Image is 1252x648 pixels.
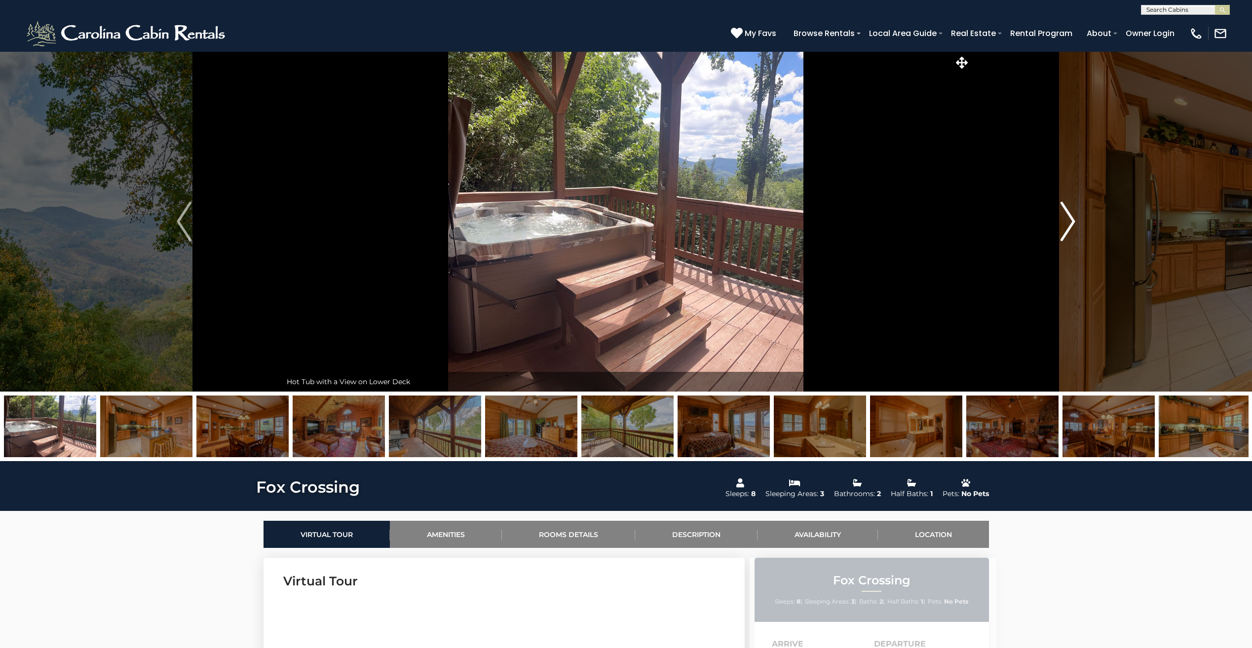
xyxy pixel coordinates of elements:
[774,396,866,457] img: 163260037
[196,396,289,457] img: 163260026
[1121,25,1179,42] a: Owner Login
[678,396,770,457] img: 163260033
[1005,25,1077,42] a: Rental Program
[878,521,989,548] a: Location
[293,396,385,457] img: 163260029
[283,573,725,590] h3: Virtual Tour
[502,521,635,548] a: Rooms Details
[1061,202,1075,241] img: arrow
[1214,27,1227,40] img: mail-regular-white.png
[635,521,758,548] a: Description
[389,396,481,457] img: 163260019
[758,521,878,548] a: Availability
[1062,396,1155,457] img: 163260028
[177,202,191,241] img: arrow
[86,51,282,392] button: Previous
[581,396,674,457] img: 163260015
[1159,396,1251,457] img: 163260031
[966,396,1059,457] img: 163260030
[970,51,1166,392] button: Next
[485,396,577,457] img: 163260018
[264,521,390,548] a: Virtual Tour
[731,27,779,40] a: My Favs
[946,25,1001,42] a: Real Estate
[1189,27,1203,40] img: phone-regular-white.png
[1082,25,1116,42] a: About
[864,25,942,42] a: Local Area Guide
[282,372,970,392] div: Hot Tub with a View on Lower Deck
[745,27,776,39] span: My Favs
[100,396,192,457] img: 163260024
[390,521,502,548] a: Amenities
[870,396,962,457] img: 163260045
[789,25,860,42] a: Browse Rentals
[4,396,96,457] img: 167114811
[25,19,229,48] img: White-1-2.png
